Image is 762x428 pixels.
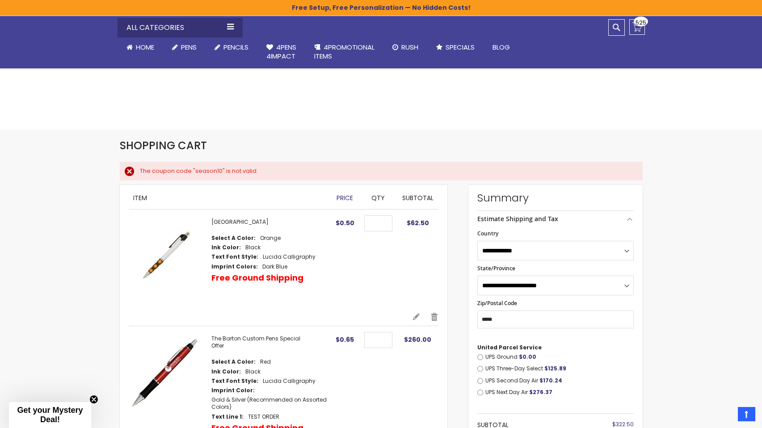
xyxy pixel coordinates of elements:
a: 4Pens4impact [257,38,305,67]
a: Blog [484,38,519,57]
span: $0.65 [336,335,354,344]
span: $0.00 [519,353,536,361]
span: $0.50 [336,218,354,227]
span: 525 [636,18,646,27]
span: $170.24 [539,377,562,384]
span: 4PROMOTIONAL ITEMS [314,42,375,61]
div: Get your Mystery Deal!Close teaser [9,402,91,428]
label: UPS Next Day Air [485,389,634,396]
span: $322.50 [612,420,634,428]
span: State/Province [477,264,515,272]
dt: Ink Color [211,368,241,375]
span: Specials [446,42,475,52]
a: Pencils [206,38,257,57]
dt: Select A Color [211,235,256,242]
span: $62.50 [407,218,429,227]
span: Blog [493,42,510,52]
dd: Black [245,244,261,251]
span: $125.89 [544,365,566,372]
a: Top [738,407,755,421]
span: $260.00 [404,335,431,344]
span: Rush [401,42,418,52]
span: Item [133,193,147,202]
dd: Lucida Calligraphy [263,253,316,260]
span: Shopping Cart [120,138,207,153]
label: UPS Second Day Air [485,377,634,384]
span: $276.37 [529,388,552,396]
span: Subtotal [402,193,434,202]
dt: Text Line 1 [211,413,244,420]
span: 4Pens 4impact [266,42,296,61]
a: Rush [383,38,427,57]
a: Home [118,38,163,57]
dd: TEST ORDER [248,413,279,420]
span: Zip/Postal Code [477,299,517,307]
div: The coupon code "season10" is not valid. [140,167,634,175]
dd: Gold & Silver (Recommended on Assorted Colors) [211,396,327,411]
strong: Estimate Shipping and Tax [477,214,558,223]
label: UPS Ground [485,353,634,361]
dt: Imprint Colors [211,263,258,270]
span: Price [337,193,353,202]
dt: Text Font Style [211,378,258,385]
a: 525 [629,19,645,35]
a: 4PROMOTIONALITEMS [305,38,383,67]
a: Specials [427,38,484,57]
img: The Barton Custom Pens Special Offer-Red [129,335,202,409]
dd: Black [245,368,261,375]
a: Pens [163,38,206,57]
span: Get your Mystery Deal! [17,406,83,424]
span: Pens [181,42,197,52]
a: New Orleans Pen-Orange [129,218,211,303]
a: The Barton Custom Pens Special Offer [211,335,300,349]
dt: Ink Color [211,244,241,251]
dt: Imprint Color [211,387,255,394]
span: Country [477,230,498,237]
button: Close teaser [89,395,98,404]
dt: Select A Color [211,358,256,365]
span: Home [136,42,154,52]
p: Free Ground Shipping [211,273,303,283]
label: UPS Three-Day Select [485,365,634,372]
span: United Parcel Service [477,344,542,351]
dt: Text Font Style [211,253,258,260]
div: All Categories [118,18,243,38]
dd: Red [260,358,271,365]
img: New Orleans Pen-Orange [129,218,202,292]
span: Qty [371,193,385,202]
dd: Orange [260,235,281,242]
a: [GEOGRAPHIC_DATA] [211,218,269,226]
dd: Dark Blue [262,263,287,270]
dd: Lucida Calligraphy [263,378,316,385]
strong: Summary [477,191,634,205]
span: Pencils [223,42,248,52]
